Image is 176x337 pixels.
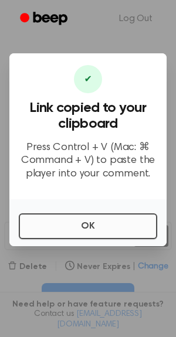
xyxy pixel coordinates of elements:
[19,141,157,181] p: Press Control + V (Mac: ⌘ Command + V) to paste the player into your comment.
[19,100,157,132] h3: Link copied to your clipboard
[19,213,157,239] button: OK
[12,8,78,30] a: Beep
[74,65,102,93] div: ✔
[107,5,164,33] a: Log Out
